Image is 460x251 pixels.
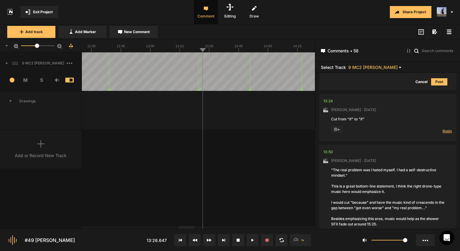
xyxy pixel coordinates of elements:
[110,26,158,38] button: New Comment
[33,76,49,84] span: S
[124,29,150,35] span: New Comment
[315,62,460,73] header: Select Track
[323,149,333,155] div: 13:50.705
[234,44,243,48] text: 13:45
[443,129,452,134] span: Reply
[146,44,154,48] text: 13:00
[293,44,302,48] text: 14:15
[58,26,107,38] button: Add Marker
[390,6,431,18] button: Share Project
[7,26,55,38] button: Add track
[147,238,167,243] span: 13:26.647
[437,7,446,17] img: ACg8ocJ5zrP0c3SJl5dKscm-Goe6koz8A9fWD7dpguHuX8DX5VIxymM=s96-c
[264,44,272,48] text: 14:00
[15,152,67,159] div: Add or Record New Track
[20,6,58,18] button: Exit Project
[290,234,311,246] button: 1x
[75,29,96,35] span: Add Marker
[25,29,43,35] span: Add track
[331,167,444,227] div: "The real problem was I hated myself. I had a self-destructive mindset." This is a great bottom-l...
[331,158,376,163] span: [PERSON_NAME] · [DATE]
[440,231,454,245] div: Open Intercom Messenger
[421,48,455,54] input: Search comments
[176,44,184,48] text: 13:15
[323,158,328,163] img: ACg8ocLxXzHjWyafR7sVkIfmxRufCxqaSAR27SDjuE-ggbMy1qqdgD8=s96-c
[412,78,431,85] button: Cancel
[315,40,460,62] header: Comments • 58
[331,126,343,133] span: +
[205,44,213,48] text: 13:30
[117,44,125,48] text: 12:45
[87,44,96,48] text: 12:30
[323,98,333,104] div: 13:24.511
[331,107,376,113] span: [PERSON_NAME] · [DATE]
[20,60,67,66] span: 9 MC2 [PERSON_NAME]
[18,76,34,84] span: M
[331,116,444,122] div: Cut from "if" to "if"
[33,9,53,15] span: Exit Project
[323,107,328,112] img: ACg8ocLxXzHjWyafR7sVkIfmxRufCxqaSAR27SDjuE-ggbMy1qqdgD8=s96-c
[431,78,447,85] button: Post
[25,237,75,244] div: #49 [PERSON_NAME]
[348,65,398,70] span: 9 MC2 [PERSON_NAME]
